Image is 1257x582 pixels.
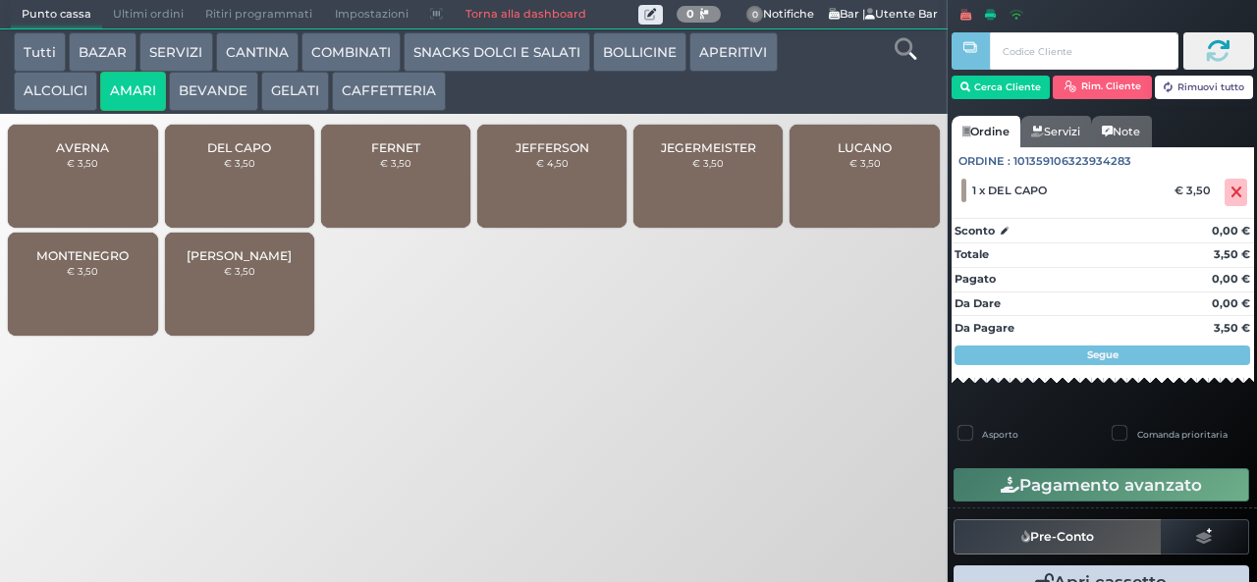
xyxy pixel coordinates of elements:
button: Rim. Cliente [1053,76,1152,99]
span: 0 [746,6,764,24]
button: ALCOLICI [14,72,97,111]
button: AMARI [100,72,166,111]
span: Ritiri programmati [194,1,323,28]
button: BEVANDE [169,72,257,111]
span: MONTENEGRO [36,248,129,263]
button: GELATI [261,72,329,111]
a: Ordine [952,116,1020,147]
span: 1 x DEL CAPO [972,184,1047,197]
a: Torna alla dashboard [454,1,596,28]
strong: Segue [1087,348,1119,361]
span: FERNET [371,140,420,155]
small: € 3,50 [224,265,255,277]
small: € 3,50 [224,157,255,169]
span: JEFFERSON [516,140,589,155]
input: Codice Cliente [990,32,1177,70]
button: CAFFETTERIA [332,72,446,111]
span: Punto cassa [11,1,102,28]
strong: 0,00 € [1212,272,1250,286]
button: Pagamento avanzato [954,468,1249,502]
span: Ultimi ordini [102,1,194,28]
span: [PERSON_NAME] [187,248,292,263]
button: SERVIZI [139,32,212,72]
button: Cerca Cliente [952,76,1051,99]
span: Impostazioni [324,1,419,28]
button: Tutti [14,32,66,72]
span: AVERNA [56,140,109,155]
strong: Totale [955,247,989,261]
button: APERITIVI [689,32,777,72]
label: Asporto [982,428,1018,441]
button: COMBINATI [301,32,401,72]
strong: Pagato [955,272,996,286]
strong: 3,50 € [1214,247,1250,261]
span: Ordine : [958,153,1011,170]
a: Servizi [1020,116,1091,147]
button: Rimuovi tutto [1155,76,1254,99]
strong: 0,00 € [1212,296,1250,310]
button: SNACKS DOLCI E SALATI [404,32,590,72]
small: € 4,50 [536,157,569,169]
b: 0 [686,7,694,21]
span: LUCANO [838,140,892,155]
strong: 3,50 € [1214,321,1250,335]
small: € 3,50 [67,265,98,277]
button: BAZAR [69,32,137,72]
small: € 3,50 [380,157,411,169]
span: 101359106323934283 [1013,153,1131,170]
small: € 3,50 [692,157,724,169]
small: € 3,50 [849,157,881,169]
div: € 3,50 [1172,184,1221,197]
label: Comanda prioritaria [1137,428,1228,441]
small: € 3,50 [67,157,98,169]
strong: Sconto [955,223,995,239]
span: DEL CAPO [207,140,271,155]
strong: 0,00 € [1212,224,1250,238]
button: Pre-Conto [954,519,1162,555]
a: Note [1091,116,1151,147]
button: BOLLICINE [593,32,686,72]
strong: Da Dare [955,296,1001,310]
strong: Da Pagare [955,321,1014,335]
span: JEGERMEISTER [661,140,756,155]
button: CANTINA [216,32,299,72]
